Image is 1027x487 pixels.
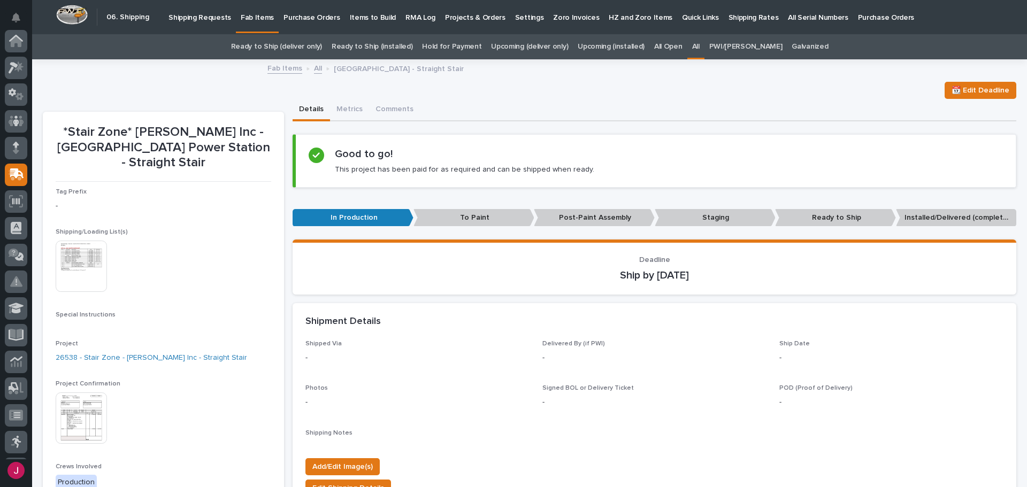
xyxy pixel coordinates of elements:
[267,61,302,74] a: Fab Items
[312,460,373,473] span: Add/Edit Image(s)
[56,189,87,195] span: Tag Prefix
[56,229,128,235] span: Shipping/Loading List(s)
[945,82,1016,99] button: 📆 Edit Deadline
[293,99,330,121] button: Details
[422,34,481,59] a: Hold for Payment
[56,463,102,470] span: Crews Involved
[334,62,464,74] p: [GEOGRAPHIC_DATA] - Straight Stair
[56,5,88,25] img: Workspace Logo
[314,61,322,74] a: All
[5,459,27,482] button: users-avatar
[332,34,412,59] a: Ready to Ship (installed)
[542,352,767,364] p: -
[534,209,655,227] p: Post-Paint Assembly
[779,385,853,391] span: POD (Proof of Delivery)
[56,352,247,364] a: 26538 - Stair Zone - [PERSON_NAME] Inc - Straight Stair
[779,397,1003,408] p: -
[369,99,420,121] button: Comments
[56,341,78,347] span: Project
[654,34,683,59] a: All Open
[305,397,530,408] p: -
[413,209,534,227] p: To Paint
[491,34,568,59] a: Upcoming (deliver only)
[335,165,594,174] p: This project has been paid for as required and can be shipped when ready.
[578,34,645,59] a: Upcoming (installed)
[305,352,530,364] p: -
[305,458,380,475] button: Add/Edit Image(s)
[779,341,810,347] span: Ship Date
[231,34,322,59] a: Ready to Ship (deliver only)
[305,269,1003,282] p: Ship by [DATE]
[305,316,381,328] h2: Shipment Details
[305,341,342,347] span: Shipped Via
[106,13,149,22] h2: 06. Shipping
[542,341,605,347] span: Delivered By (if PWI)
[639,256,670,264] span: Deadline
[56,381,120,387] span: Project Confirmation
[896,209,1017,227] p: Installed/Delivered (completely done)
[13,13,27,30] div: Notifications
[655,209,776,227] p: Staging
[542,397,767,408] p: -
[952,84,1009,97] span: 📆 Edit Deadline
[692,34,700,59] a: All
[56,312,116,318] span: Special Instructions
[305,385,328,391] span: Photos
[330,99,369,121] button: Metrics
[775,209,896,227] p: Ready to Ship
[5,6,27,29] button: Notifications
[305,430,352,436] span: Shipping Notes
[56,125,271,171] p: *Stair Zone* [PERSON_NAME] Inc - [GEOGRAPHIC_DATA] Power Station - Straight Stair
[293,209,413,227] p: In Production
[542,385,634,391] span: Signed BOL or Delivery Ticket
[56,200,271,212] p: -
[709,34,783,59] a: PWI/[PERSON_NAME]
[779,352,1003,364] p: -
[792,34,828,59] a: Galvanized
[335,148,393,160] h2: Good to go!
